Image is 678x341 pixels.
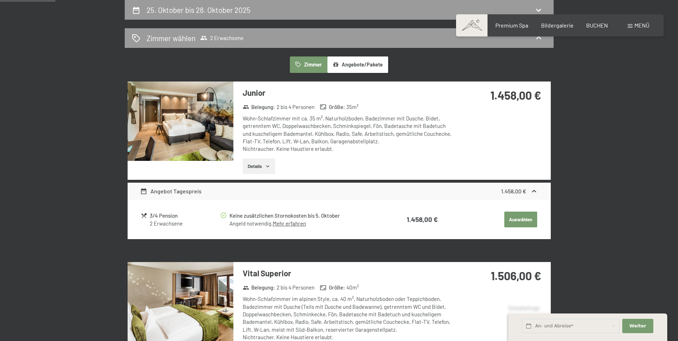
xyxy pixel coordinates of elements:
strong: 1.458,00 € [407,215,438,223]
strong: Belegung : [243,284,275,291]
img: mss_renderimg.php [128,81,233,161]
div: 3/4 Pension [150,212,219,220]
div: 2 Erwachsene [150,220,219,227]
span: 2 Erwachsene [200,34,243,41]
strong: 1.506,00 € [491,269,541,282]
h3: Junior [243,87,455,98]
div: Angebot Tagespreis1.458,00 € [128,183,551,200]
span: Menü [634,22,649,29]
div: Wohn-Schlafzimmer mit ca. 35 m², Naturholzboden, Badezimmer mit Dusche, Bidet, getrenntem WC, Dop... [243,115,455,153]
button: Auswählen [504,212,537,227]
span: 40 m² [346,284,359,291]
strong: 1.458,00 € [490,88,541,102]
button: Weiter [622,319,653,333]
strong: 1.458,00 € [501,188,526,194]
span: 2 bis 4 Personen [277,103,315,111]
a: Premium Spa [495,22,528,29]
a: BUCHEN [586,22,608,29]
button: Details [243,158,275,174]
strong: Belegung : [243,103,275,111]
div: Wohn-Schlafzimmer im alpinen Style, ca. 40 m², Naturholzboden oder Teppichboden, Badezimmer mit D... [243,295,455,341]
span: Schnellanfrage [508,305,539,311]
div: Angebot Tagespreis [140,187,202,196]
button: Angebote/Pakete [327,56,388,73]
button: Zimmer [290,56,327,73]
div: Angeld notwendig. [229,220,378,227]
span: 35 m² [346,103,358,111]
a: Mehr erfahren [273,220,306,227]
h2: Zimmer wählen [147,33,196,43]
h2: 25. Oktober bis 28. Oktober 2025 [147,5,251,14]
strong: Größe : [320,284,345,291]
h3: Vital Superior [243,268,455,279]
a: Bildergalerie [541,22,574,29]
strong: Größe : [320,103,345,111]
span: Weiter [629,323,646,329]
span: 2 bis 4 Personen [277,284,315,291]
div: Keine zusätzlichen Stornokosten bis 5. Oktober [229,212,378,220]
